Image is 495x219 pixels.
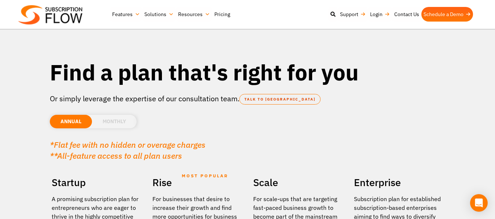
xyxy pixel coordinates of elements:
[50,139,206,150] em: *Flat fee with no hidden or overage charges
[392,7,421,22] a: Contact Us
[470,194,488,212] div: Open Intercom Messenger
[176,7,212,22] a: Resources
[368,7,392,22] a: Login
[253,174,343,191] h2: Scale
[52,174,141,191] h2: Startup
[110,7,142,22] a: Features
[338,7,368,22] a: Support
[152,174,242,191] h2: Rise
[421,7,473,22] a: Schedule a Demo
[50,115,92,128] li: ANNUAL
[92,115,137,128] li: MONTHLY
[18,5,82,24] img: Subscriptionflow
[212,7,232,22] a: Pricing
[142,7,176,22] a: Solutions
[50,58,446,86] h1: Find a plan that's right for you
[354,174,444,191] h2: Enterprise
[50,93,446,104] p: Or simply leverage the expertise of our consultation team.
[182,167,228,184] span: MOST POPULAR
[50,150,182,161] em: **All-feature access to all plan users
[239,94,321,105] a: TALK TO [GEOGRAPHIC_DATA]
